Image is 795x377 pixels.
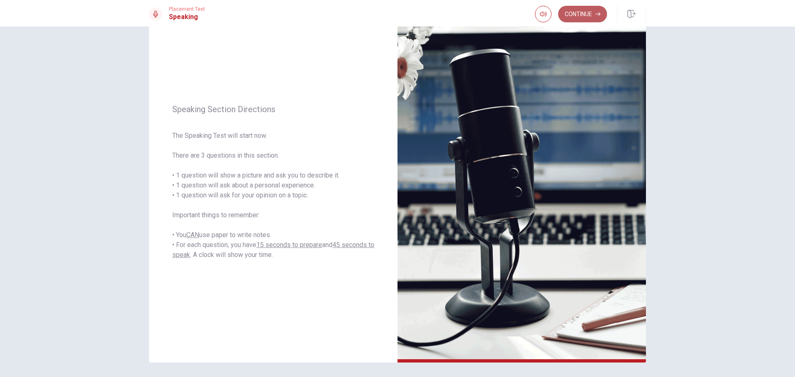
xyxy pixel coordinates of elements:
[169,6,205,12] span: Placement Test
[186,231,199,239] u: CAN
[172,131,374,260] span: The Speaking Test will start now. There are 3 questions in this section. • 1 question will show a...
[256,241,322,249] u: 15 seconds to prepare
[172,104,374,114] span: Speaking Section Directions
[558,6,607,22] button: Continue
[397,2,646,363] img: speaking intro
[169,12,205,22] h1: Speaking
